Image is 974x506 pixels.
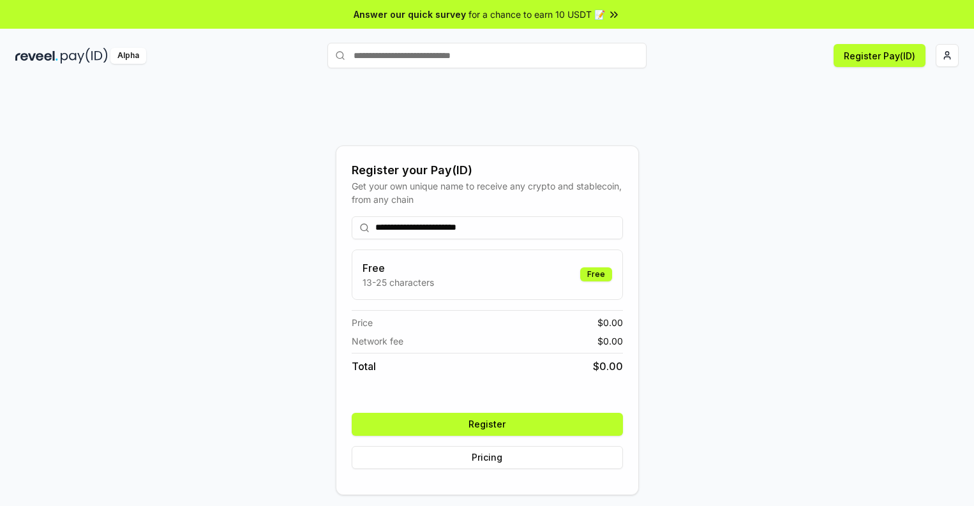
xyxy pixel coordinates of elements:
[352,179,623,206] div: Get your own unique name to receive any crypto and stablecoin, from any chain
[363,276,434,289] p: 13-25 characters
[468,8,605,21] span: for a chance to earn 10 USDT 📝
[61,48,108,64] img: pay_id
[352,446,623,469] button: Pricing
[597,334,623,348] span: $ 0.00
[363,260,434,276] h3: Free
[597,316,623,329] span: $ 0.00
[580,267,612,281] div: Free
[15,48,58,64] img: reveel_dark
[352,359,376,374] span: Total
[593,359,623,374] span: $ 0.00
[352,316,373,329] span: Price
[352,413,623,436] button: Register
[110,48,146,64] div: Alpha
[354,8,466,21] span: Answer our quick survey
[834,44,925,67] button: Register Pay(ID)
[352,161,623,179] div: Register your Pay(ID)
[352,334,403,348] span: Network fee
